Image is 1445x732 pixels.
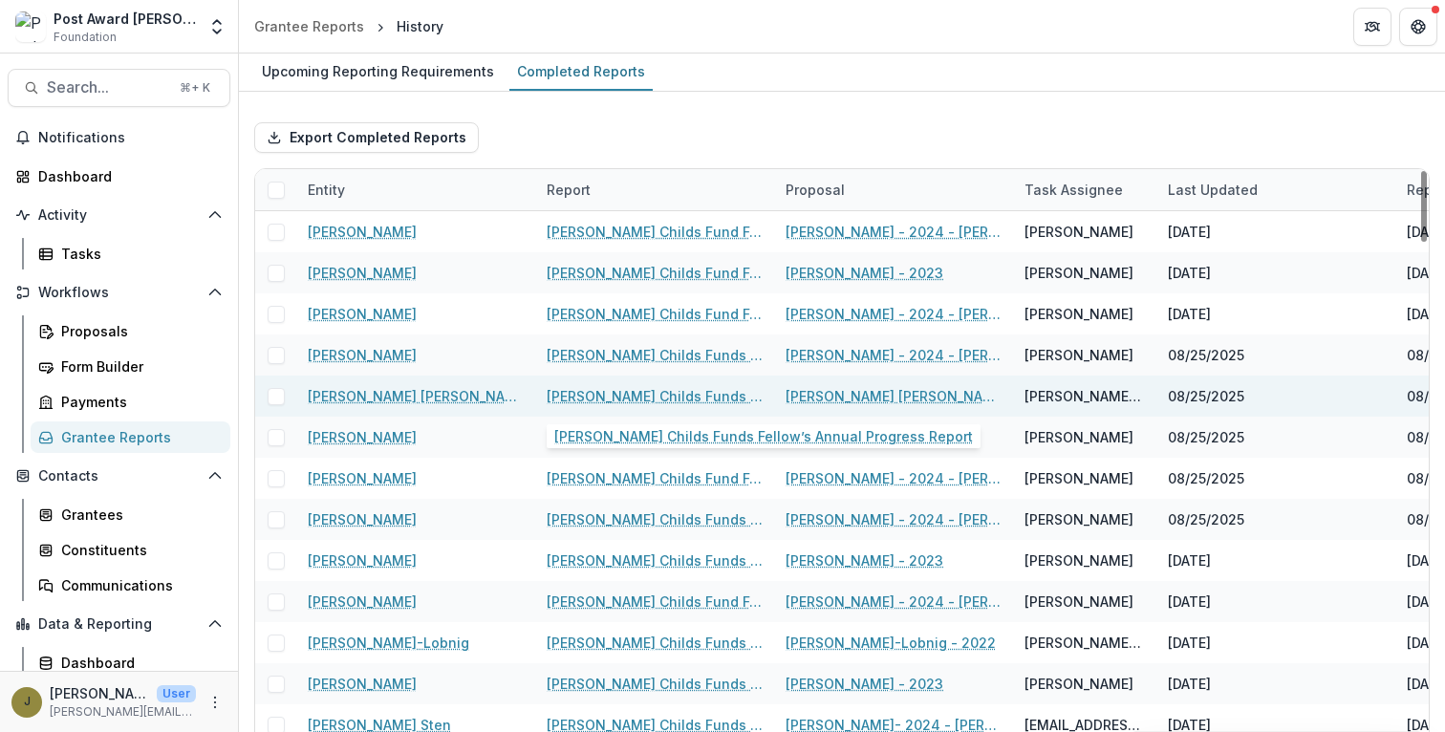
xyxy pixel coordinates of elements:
div: Grantee Reports [61,427,215,447]
div: Report [535,169,774,210]
div: Form Builder [61,356,215,377]
a: Constituents [31,534,230,566]
a: [PERSON_NAME] Childs Fund Fellowship Award Financial Expenditure Report [547,304,763,324]
div: Task Assignee [1013,180,1134,200]
a: [PERSON_NAME] - 2023 [786,674,943,694]
div: Grantee Reports [254,16,364,36]
img: Post Award Jane Coffin Childs Memorial Fund [15,11,46,42]
div: Constituents [61,540,215,560]
div: 08/25/2025 [1168,427,1244,447]
button: Open Workflows [8,277,230,308]
div: [DATE] [1168,304,1211,324]
a: [PERSON_NAME] Childs Funds Fellow’s Annual Progress Report [547,633,763,653]
a: Grantee Reports [31,421,230,453]
a: [PERSON_NAME] [PERSON_NAME] [308,386,524,406]
a: [PERSON_NAME] - 2024 - [PERSON_NAME] Childs Memorial Fund - Fellowship Application [786,222,1002,242]
button: Open Contacts [8,461,230,491]
a: [PERSON_NAME] Childs Fund Fellowship Award Financial Expenditure Report [547,468,763,488]
a: [PERSON_NAME] [308,427,417,447]
div: Dashboard [38,166,215,186]
a: [PERSON_NAME] [308,304,417,324]
div: [PERSON_NAME] [1024,345,1133,365]
div: Grantees [61,505,215,525]
div: Entity [296,169,535,210]
a: [PERSON_NAME] - 2020 [786,427,943,447]
a: [PERSON_NAME]-Lobnig [308,633,469,653]
a: Payments [31,386,230,418]
div: [DATE] [1168,222,1211,242]
span: Activity [38,207,200,224]
a: [PERSON_NAME] - 2024 - [PERSON_NAME] Childs Memorial Fund - Fellowship Application [786,345,1002,365]
button: Open Activity [8,200,230,230]
div: [PERSON_NAME] [1024,427,1133,447]
div: Last Updated [1156,169,1395,210]
div: Task Assignee [1013,169,1156,210]
a: [PERSON_NAME] Childs Funds Fellow’s Annual Progress Report [547,427,763,447]
div: Communications [61,575,215,595]
span: Notifications [38,130,223,146]
div: [DATE] [1168,550,1211,571]
a: [PERSON_NAME] Childs Fund Fellowship Award Financial Expenditure Report [547,592,763,612]
div: Dashboard [61,653,215,673]
button: Get Help [1399,8,1437,46]
a: [PERSON_NAME] - 2023 [786,263,943,283]
div: [PERSON_NAME] [PERSON_NAME] [1024,386,1145,406]
nav: breadcrumb [247,12,451,40]
span: Foundation [54,29,117,46]
div: Proposals [61,321,215,341]
a: Dashboard [31,647,230,678]
div: [DATE] [1168,263,1211,283]
span: Workflows [38,285,200,301]
div: Upcoming Reporting Requirements [254,57,502,85]
a: [PERSON_NAME] Childs Fund Fellowship Award Financial Expenditure Report [547,222,763,242]
a: Grantees [31,499,230,530]
a: [PERSON_NAME] Childs Funds Fellow’s Annual Progress Report [547,509,763,529]
div: [PERSON_NAME] [1024,674,1133,694]
div: Payments [61,392,215,412]
button: Open entity switcher [204,8,230,46]
a: [PERSON_NAME] [PERSON_NAME] - 2023 [786,386,1002,406]
a: [PERSON_NAME] - 2024 - [PERSON_NAME] Childs Memorial Fund - Fellowship Application [786,509,1002,529]
button: Export Completed Reports [254,122,479,153]
div: [PERSON_NAME] [1024,468,1133,488]
div: 08/25/2025 [1168,468,1244,488]
span: Contacts [38,468,200,484]
div: Last Updated [1156,180,1269,200]
a: [PERSON_NAME] - 2024 - [PERSON_NAME] Childs Memorial Fund - Fellowship Application [786,468,1002,488]
div: Post Award [PERSON_NAME] Childs Memorial Fund [54,9,196,29]
span: Search... [47,78,168,97]
div: [PERSON_NAME]-Lobnig [1024,633,1145,653]
a: [PERSON_NAME] [308,592,417,612]
div: [DATE] [1168,633,1211,653]
button: Search... [8,69,230,107]
a: Completed Reports [509,54,653,91]
a: [PERSON_NAME] - 2024 - [PERSON_NAME] Childs Memorial Fund - Fellowship Application [786,592,1002,612]
div: [PERSON_NAME] [1024,509,1133,529]
span: Data & Reporting [38,616,200,633]
div: [PERSON_NAME] [1024,222,1133,242]
div: Proposal [774,180,856,200]
div: Entity [296,180,356,200]
div: 08/25/2025 [1168,345,1244,365]
button: Notifications [8,122,230,153]
div: Jamie [24,696,31,708]
a: Tasks [31,238,230,269]
a: [PERSON_NAME] Childs Funds Fellow’s Annual Progress Report [547,550,763,571]
a: [PERSON_NAME] [308,222,417,242]
a: [PERSON_NAME] [308,674,417,694]
div: Proposal [774,169,1013,210]
a: Proposals [31,315,230,347]
a: Upcoming Reporting Requirements [254,54,502,91]
div: Completed Reports [509,57,653,85]
div: Report [535,180,602,200]
button: More [204,691,226,714]
div: [DATE] [1168,592,1211,612]
a: [PERSON_NAME] Childs Fund Fellowship Award Financial Expenditure Report [547,263,763,283]
div: 08/25/2025 [1168,386,1244,406]
a: [PERSON_NAME] - 2023 [786,550,943,571]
